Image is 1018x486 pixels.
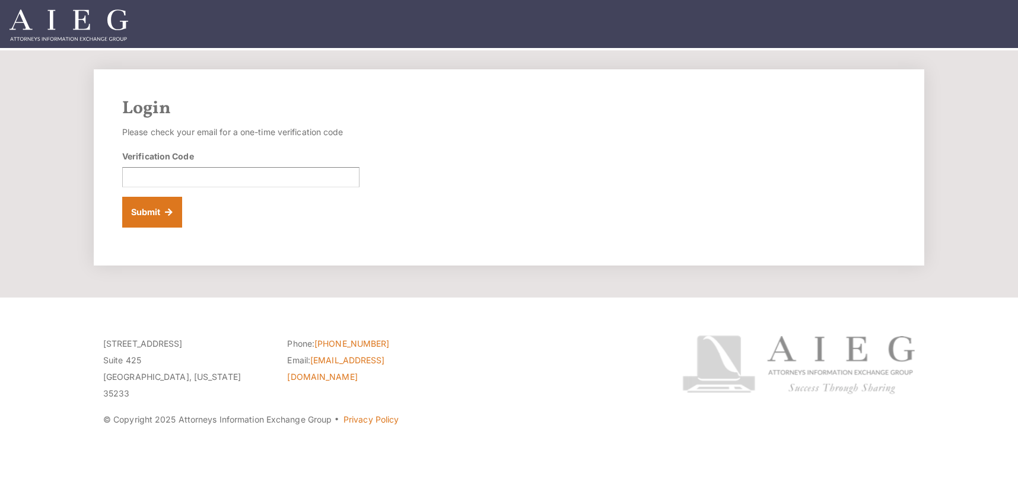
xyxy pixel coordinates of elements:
[122,98,896,119] h2: Login
[682,335,915,394] img: Attorneys Information Exchange Group logo
[103,335,269,402] p: [STREET_ADDRESS] Suite 425 [GEOGRAPHIC_DATA], [US_STATE] 35233
[122,197,182,228] button: Submit
[122,124,360,140] p: Please check your email for a one-time verification code
[122,150,194,162] label: Verification Code
[287,335,453,352] li: Phone:
[9,9,128,41] img: Attorneys Information Exchange Group
[103,411,638,428] p: © Copyright 2025 Attorneys Information Exchange Group
[287,355,384,382] a: [EMAIL_ADDRESS][DOMAIN_NAME]
[334,419,339,425] span: ·
[343,414,399,424] a: Privacy Policy
[287,352,453,385] li: Email:
[314,338,389,348] a: [PHONE_NUMBER]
